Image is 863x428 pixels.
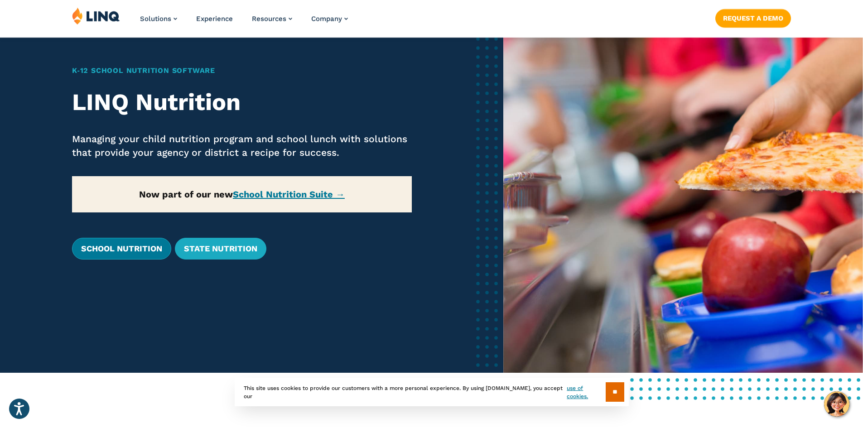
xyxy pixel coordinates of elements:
[196,14,233,23] a: Experience
[252,14,292,23] a: Resources
[140,7,348,37] nav: Primary Navigation
[233,189,345,200] a: School Nutrition Suite →
[140,14,171,23] span: Solutions
[311,14,348,23] a: Company
[715,9,791,27] a: Request a Demo
[824,391,849,417] button: Hello, have a question? Let’s chat.
[175,238,266,260] a: State Nutrition
[72,65,412,76] h1: K‑12 School Nutrition Software
[140,14,177,23] a: Solutions
[72,132,412,159] p: Managing your child nutrition program and school lunch with solutions that provide your agency or...
[235,378,629,406] div: This site uses cookies to provide our customers with a more personal experience. By using [DOMAIN...
[139,189,345,200] strong: Now part of our new
[567,384,605,400] a: use of cookies.
[72,238,171,260] a: School Nutrition
[311,14,342,23] span: Company
[72,88,241,116] strong: LINQ Nutrition
[72,7,120,24] img: LINQ | K‑12 Software
[252,14,286,23] span: Resources
[715,7,791,27] nav: Button Navigation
